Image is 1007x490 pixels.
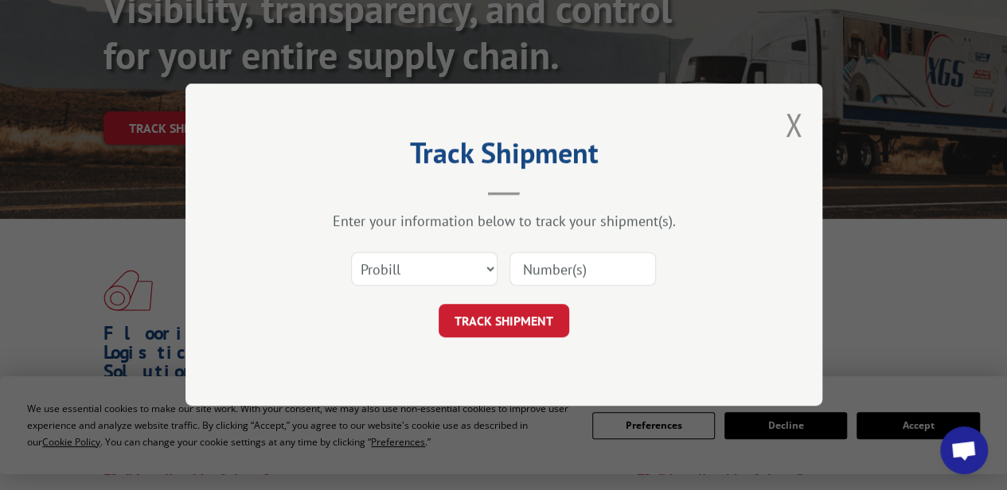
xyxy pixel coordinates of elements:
a: Open chat [940,426,988,474]
input: Number(s) [509,253,656,286]
button: Close modal [785,103,802,146]
button: TRACK SHIPMENT [439,305,569,338]
div: Enter your information below to track your shipment(s). [265,212,743,231]
h2: Track Shipment [265,142,743,172]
